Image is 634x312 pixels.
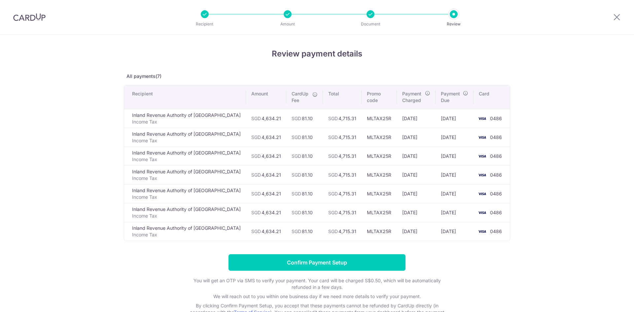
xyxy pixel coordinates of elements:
[328,210,338,215] span: SGD
[246,85,286,109] th: Amount
[475,209,489,217] img: <span class="translation_missing" title="translation missing: en.account_steps.new_confirm_form.b...
[124,48,510,60] h4: Review payment details
[323,147,362,165] td: 4,715.31
[246,128,286,147] td: 4,634.21
[362,222,397,241] td: MLTAX25R
[323,165,362,184] td: 4,715.31
[124,109,246,128] td: Inland Revenue Authority of [GEOGRAPHIC_DATA]
[475,190,489,198] img: <span class="translation_missing" title="translation missing: en.account_steps.new_confirm_form.b...
[292,191,301,196] span: SGD
[397,109,436,128] td: [DATE]
[251,172,261,178] span: SGD
[490,210,502,215] span: 0486
[490,153,502,159] span: 0486
[286,184,323,203] td: 81.10
[132,119,241,125] p: Income Tax
[362,184,397,203] td: MLTAX25R
[286,147,323,165] td: 81.10
[397,184,436,203] td: [DATE]
[124,184,246,203] td: Inland Revenue Authority of [GEOGRAPHIC_DATA]
[246,147,286,165] td: 4,634.21
[132,175,241,182] p: Income Tax
[286,222,323,241] td: 81.10
[323,203,362,222] td: 4,715.31
[292,116,301,121] span: SGD
[124,147,246,165] td: Inland Revenue Authority of [GEOGRAPHIC_DATA]
[251,134,261,140] span: SGD
[292,134,301,140] span: SGD
[475,171,489,179] img: <span class="translation_missing" title="translation missing: en.account_steps.new_confirm_form.b...
[346,21,395,27] p: Document
[490,172,502,178] span: 0486
[328,116,338,121] span: SGD
[323,85,362,109] th: Total
[124,73,510,80] p: All payments(7)
[490,134,502,140] span: 0486
[246,109,286,128] td: 4,634.21
[124,128,246,147] td: Inland Revenue Authority of [GEOGRAPHIC_DATA]
[185,293,449,300] p: We will reach out to you within one business day if we need more details to verify your payment.
[124,165,246,184] td: Inland Revenue Authority of [GEOGRAPHIC_DATA]
[263,21,312,27] p: Amount
[251,210,261,215] span: SGD
[323,109,362,128] td: 4,715.31
[436,109,474,128] td: [DATE]
[132,213,241,219] p: Income Tax
[132,137,241,144] p: Income Tax
[251,191,261,196] span: SGD
[251,228,261,234] span: SGD
[397,165,436,184] td: [DATE]
[397,147,436,165] td: [DATE]
[185,277,449,291] p: You will get an OTP via SMS to verify your payment. Your card will be charged S$0.50, which will ...
[251,116,261,121] span: SGD
[402,90,423,104] span: Payment Charged
[475,227,489,235] img: <span class="translation_missing" title="translation missing: en.account_steps.new_confirm_form.b...
[292,153,301,159] span: SGD
[436,165,474,184] td: [DATE]
[13,13,46,21] img: CardUp
[490,191,502,196] span: 0486
[362,85,397,109] th: Promo code
[292,172,301,178] span: SGD
[328,153,338,159] span: SGD
[328,172,338,178] span: SGD
[323,222,362,241] td: 4,715.31
[362,165,397,184] td: MLTAX25R
[475,133,489,141] img: <span class="translation_missing" title="translation missing: en.account_steps.new_confirm_form.b...
[124,85,246,109] th: Recipient
[397,222,436,241] td: [DATE]
[286,128,323,147] td: 81.10
[229,254,405,271] input: Confirm Payment Setup
[436,222,474,241] td: [DATE]
[362,109,397,128] td: MLTAX25R
[246,203,286,222] td: 4,634.21
[436,203,474,222] td: [DATE]
[441,90,461,104] span: Payment Due
[362,147,397,165] td: MLTAX25R
[251,153,261,159] span: SGD
[436,128,474,147] td: [DATE]
[286,165,323,184] td: 81.10
[124,222,246,241] td: Inland Revenue Authority of [GEOGRAPHIC_DATA]
[397,128,436,147] td: [DATE]
[180,21,229,27] p: Recipient
[490,116,502,121] span: 0486
[328,228,338,234] span: SGD
[286,203,323,222] td: 81.10
[490,228,502,234] span: 0486
[246,184,286,203] td: 4,634.21
[475,152,489,160] img: <span class="translation_missing" title="translation missing: en.account_steps.new_confirm_form.b...
[323,128,362,147] td: 4,715.31
[323,184,362,203] td: 4,715.31
[328,191,338,196] span: SGD
[132,194,241,200] p: Income Tax
[132,231,241,238] p: Income Tax
[286,109,323,128] td: 81.10
[475,115,489,122] img: <span class="translation_missing" title="translation missing: en.account_steps.new_confirm_form.b...
[429,21,478,27] p: Review
[436,147,474,165] td: [DATE]
[397,203,436,222] td: [DATE]
[124,203,246,222] td: Inland Revenue Authority of [GEOGRAPHIC_DATA]
[436,184,474,203] td: [DATE]
[362,203,397,222] td: MLTAX25R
